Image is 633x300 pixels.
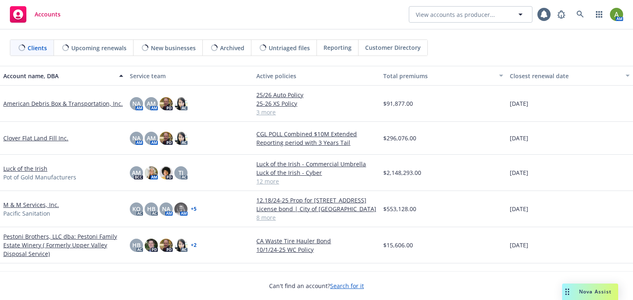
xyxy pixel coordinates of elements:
[256,130,376,147] a: CGL POLL Combined $10M Extended Reporting period with 3 Years Tail
[132,134,141,142] span: NA
[159,97,173,110] img: photo
[132,205,141,213] span: KO
[159,239,173,252] img: photo
[591,6,607,23] a: Switch app
[159,132,173,145] img: photo
[132,168,141,177] span: AM
[553,6,570,23] a: Report a Bug
[269,44,310,52] span: Untriaged files
[174,97,188,110] img: photo
[383,134,416,142] span: $296,076.00
[28,44,47,52] span: Clients
[383,72,494,80] div: Total premiums
[256,237,376,245] a: CA Waste Tire Hauler Bond
[256,99,376,108] a: 25-26 XS Policy
[510,241,528,249] span: [DATE]
[409,6,532,23] button: View accounts as producer...
[256,245,376,254] a: 10/1/24-25 WC Policy
[3,99,123,108] a: American Debris Box & Transportation, Inc.
[383,99,413,108] span: $91,877.00
[71,44,127,52] span: Upcoming renewals
[3,72,114,80] div: Account name, DBA
[191,243,197,248] a: + 2
[383,205,416,213] span: $553,128.00
[174,202,188,216] img: photo
[510,168,528,177] span: [DATE]
[510,134,528,142] span: [DATE]
[562,284,618,300] button: Nova Assist
[35,11,61,18] span: Accounts
[127,66,253,86] button: Service team
[191,207,197,212] a: + 5
[256,205,376,213] a: License bond | City of [GEOGRAPHIC_DATA]
[3,209,50,218] span: Pacific Sanitation
[178,168,183,177] span: TJ
[174,239,188,252] img: photo
[132,241,141,249] span: HB
[145,166,158,179] img: photo
[579,288,612,295] span: Nova Assist
[562,284,572,300] div: Drag to move
[416,10,495,19] span: View accounts as producer...
[3,232,123,258] a: Pestoni Brothers, LLC dba: Pestoni Family Estate Winery ( Formerly Upper Valley Disposal Service)
[269,281,364,290] span: Can't find an account?
[510,99,528,108] span: [DATE]
[145,239,158,252] img: photo
[3,134,68,142] a: Clover Flat Land Fill Inc.
[174,132,188,145] img: photo
[162,205,170,213] span: NA
[572,6,588,23] a: Search
[220,44,244,52] span: Archived
[380,66,506,86] button: Total premiums
[383,168,421,177] span: $2,148,293.00
[130,72,250,80] div: Service team
[256,196,376,205] a: 12.18/24-25 Prop for [STREET_ADDRESS]
[256,177,376,186] a: 12 more
[3,200,59,209] a: M & M Services, Inc.
[330,282,364,290] a: Search for it
[151,44,196,52] span: New businesses
[365,43,421,52] span: Customer Directory
[510,205,528,213] span: [DATE]
[147,134,156,142] span: AM
[610,8,623,21] img: photo
[256,72,376,80] div: Active policies
[147,205,155,213] span: HB
[159,166,173,179] img: photo
[506,66,633,86] button: Closest renewal date
[256,213,376,222] a: 8 more
[253,66,380,86] button: Active policies
[7,3,64,26] a: Accounts
[147,99,156,108] span: AM
[324,43,352,52] span: Reporting
[383,241,413,249] span: $15,606.00
[256,160,376,168] a: Luck of the Irish - Commercial Umbrella
[256,91,376,99] a: 25/26 Auto Policy
[3,173,76,181] span: Pot of Gold Manufacturers
[510,72,621,80] div: Closest renewal date
[3,164,47,173] a: Luck of the Irish
[256,108,376,116] a: 3 more
[132,99,141,108] span: NA
[256,168,376,177] a: Luck of the Irish - Cyber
